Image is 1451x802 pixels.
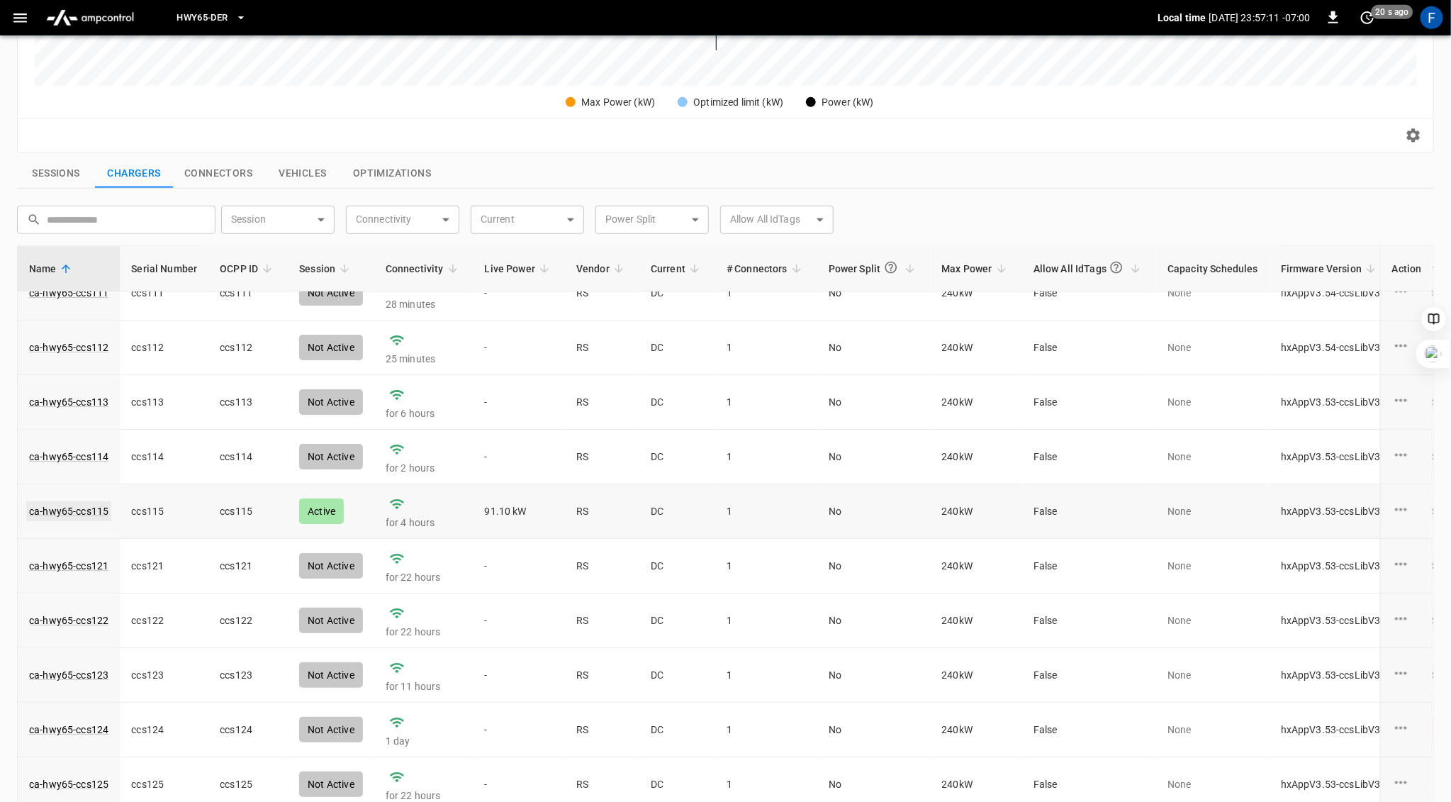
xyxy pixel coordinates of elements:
span: OCPP ID [220,260,276,277]
p: for 6 hours [386,406,462,421]
p: 25 minutes [386,352,462,366]
td: - [474,648,566,703]
td: 1 [715,266,817,321]
td: 240 kW [931,648,1022,703]
button: show latest optimizations [342,159,442,189]
td: 240 kW [931,266,1022,321]
p: None [1167,723,1258,737]
td: 1 [715,430,817,484]
td: No [817,321,931,375]
div: charge point options [1392,282,1422,303]
td: hxAppV3.53-ccsLibV3.4 [1270,648,1401,703]
td: - [474,266,566,321]
button: show latest sessions [17,159,95,189]
td: No [817,648,931,703]
span: Name [29,260,75,277]
div: charge point options [1392,446,1422,467]
td: ccs114 [120,430,208,484]
td: No [817,594,931,648]
td: hxAppV3.53-ccsLibV3.4 [1270,594,1401,648]
p: None [1167,395,1258,409]
button: HWY65-DER [171,4,252,32]
div: Not Active [299,608,363,633]
td: 1 [715,375,817,430]
span: Session [299,260,354,277]
div: Max Power (kW) [581,95,655,110]
a: ca-hwy65-ccs123 [29,668,108,682]
p: [DATE] 23:57:11 -07:00 [1209,11,1311,25]
td: RS [565,266,639,321]
p: None [1167,286,1258,300]
a: ca-hwy65-ccs115 [26,501,111,521]
div: Not Active [299,444,363,469]
td: RS [565,430,639,484]
td: False [1022,594,1156,648]
td: RS [565,321,639,375]
span: Connectivity [386,260,462,277]
p: 1 day [386,734,462,748]
div: charge point options [1392,391,1422,413]
span: Max Power [942,260,1011,277]
td: DC [639,539,715,594]
th: Action [1380,246,1433,291]
td: ccs111 [120,266,208,321]
td: RS [565,703,639,757]
p: None [1167,504,1258,518]
td: ccs123 [120,648,208,703]
td: False [1022,375,1156,430]
a: ca-hwy65-ccs122 [29,613,108,628]
td: ccs115 [120,484,208,539]
div: Not Active [299,772,363,797]
td: No [817,703,931,757]
div: charge point options [1392,664,1422,686]
td: - [474,321,566,375]
a: ca-hwy65-ccs125 [29,777,108,791]
a: ca-hwy65-ccs121 [29,559,108,573]
td: DC [639,266,715,321]
td: ccs122 [208,594,288,648]
td: 1 [715,703,817,757]
th: Capacity Schedules [1156,246,1270,291]
td: - [474,703,566,757]
button: show latest vehicles [264,159,342,189]
div: charge point options [1392,610,1422,631]
p: None [1167,340,1258,355]
td: DC [639,648,715,703]
button: set refresh interval [1356,6,1379,29]
td: hxAppV3.53-ccsLibV3.4 [1270,430,1401,484]
td: False [1022,539,1156,594]
span: Vendor [576,260,628,277]
td: 240 kW [931,430,1022,484]
p: for 22 hours [386,625,462,639]
a: ca-hwy65-ccs114 [29,450,108,464]
td: - [474,430,566,484]
span: # Connectors [727,260,806,277]
td: RS [565,594,639,648]
td: 240 kW [931,703,1022,757]
td: hxAppV3.54-ccsLibV3.4 [1270,266,1401,321]
td: ccs124 [120,703,208,757]
td: No [817,539,931,594]
div: Power (kW) [822,95,874,110]
td: hxAppV3.53-ccsLibV3.4 [1270,539,1401,594]
p: 28 minutes [386,297,462,311]
td: False [1022,430,1156,484]
td: 240 kW [931,539,1022,594]
p: None [1167,450,1258,464]
a: ca-hwy65-ccs111 [29,286,108,300]
span: Firmware Version [1281,260,1380,277]
td: 91.10 kW [474,484,566,539]
td: ccs113 [208,375,288,430]
p: None [1167,777,1258,791]
td: False [1022,321,1156,375]
div: profile-icon [1421,6,1443,29]
td: RS [565,539,639,594]
div: Optimized limit (kW) [693,95,783,110]
td: 1 [715,594,817,648]
td: - [474,594,566,648]
td: ccs124 [208,703,288,757]
p: for 2 hours [386,461,462,475]
td: No [817,375,931,430]
td: - [474,375,566,430]
td: ccs112 [120,321,208,375]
